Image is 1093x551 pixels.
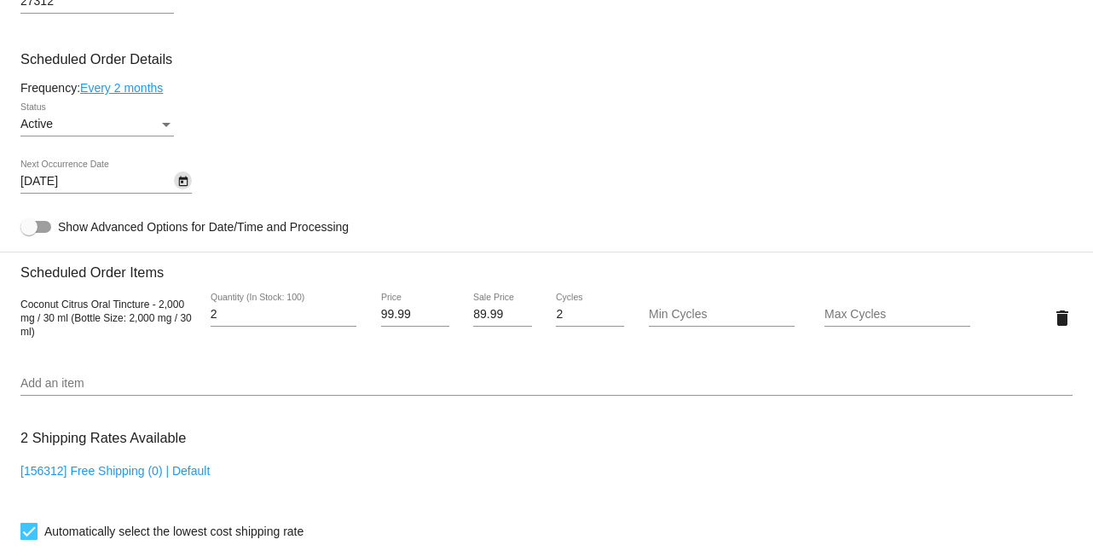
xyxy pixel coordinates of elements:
h3: Scheduled Order Details [20,51,1073,67]
h3: 2 Shipping Rates Available [20,420,186,456]
mat-icon: delete [1052,308,1073,328]
input: Cycles [556,308,624,322]
h3: Scheduled Order Items [20,252,1073,281]
input: Quantity (In Stock: 100) [211,308,356,322]
a: Every 2 months [80,81,163,95]
a: [156312] Free Shipping (0) | Default [20,464,210,478]
input: Min Cycles [649,308,795,322]
input: Add an item [20,377,1073,391]
mat-select: Status [20,118,174,131]
span: Active [20,117,53,130]
input: Price [381,308,449,322]
button: Open calendar [174,171,192,189]
input: Next Occurrence Date [20,175,174,188]
input: Max Cycles [824,308,970,322]
div: Frequency: [20,81,1073,95]
span: Coconut Citrus Oral Tincture - 2,000 mg / 30 ml (Bottle Size: 2,000 mg / 30 ml) [20,299,192,338]
input: Sale Price [473,308,532,322]
span: Automatically select the lowest cost shipping rate [44,521,304,542]
span: Show Advanced Options for Date/Time and Processing [58,218,349,235]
